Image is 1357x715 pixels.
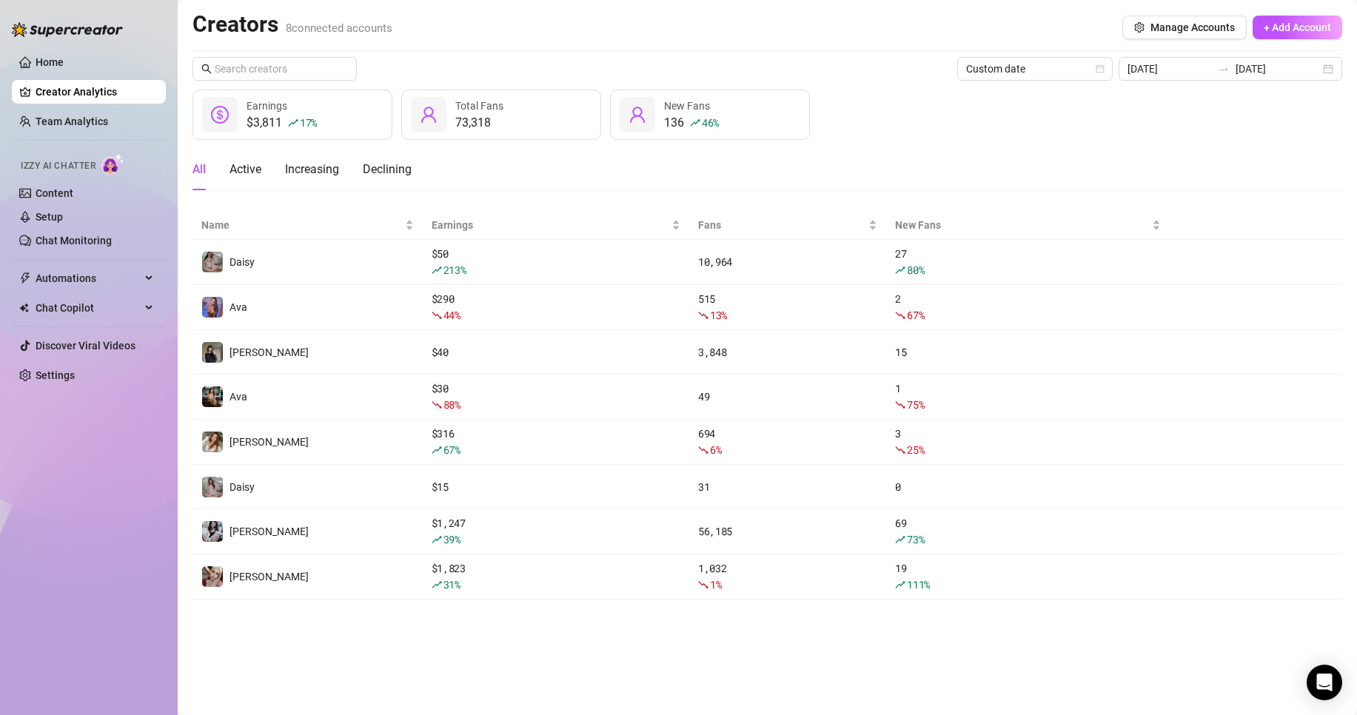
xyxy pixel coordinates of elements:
span: rise [432,265,442,275]
div: 31 [698,479,877,495]
div: 515 [698,291,877,323]
img: logo-BBDzfeDw.svg [12,22,123,37]
span: 67 % [907,308,924,322]
th: New Fans [886,211,1170,240]
div: 15 [895,344,1161,360]
span: Fans [698,217,865,233]
span: 67 % [443,443,460,457]
div: Increasing [285,161,339,178]
div: $3,811 [247,114,317,132]
button: Manage Accounts [1122,16,1247,39]
span: rise [895,265,905,275]
span: Daisy [229,256,255,268]
span: to [1218,63,1230,75]
span: 8 connected accounts [286,21,392,35]
span: Manage Accounts [1150,21,1235,33]
span: fall [698,580,708,590]
span: dollar-circle [211,106,229,124]
span: Earnings [432,217,669,233]
span: Daisy [229,481,255,493]
span: Total Fans [455,100,503,112]
span: user [420,106,438,124]
img: Ava [202,297,223,318]
div: 49 [698,389,877,405]
div: 3 [895,426,1161,458]
span: rise [432,445,442,455]
span: 75 % [907,397,924,412]
span: New Fans [895,217,1149,233]
span: 111 % [907,577,930,591]
img: Ava [202,386,223,407]
span: Izzy AI Chatter [21,159,96,173]
span: setting [1134,22,1145,33]
div: 27 [895,246,1161,278]
a: Creator Analytics [36,80,154,104]
div: 0 [895,479,1161,495]
span: rise [895,580,905,590]
span: user [629,106,646,124]
th: Fans [689,211,886,240]
div: 56,185 [698,523,877,540]
span: 213 % [443,263,466,277]
div: $ 1,823 [432,560,680,593]
img: AI Chatter [101,153,124,175]
span: Chat Copilot [36,296,141,320]
a: Team Analytics [36,115,108,127]
span: 1 % [710,577,721,591]
span: swap-right [1218,63,1230,75]
span: Custom date [966,58,1104,80]
img: Anna [202,566,223,587]
div: Open Intercom Messenger [1307,665,1342,700]
input: End date [1236,61,1320,77]
img: Daisy [202,477,223,497]
span: calendar [1096,64,1105,73]
a: Setup [36,211,63,223]
span: Ava [229,301,247,313]
span: 6 % [710,443,721,457]
span: 88 % [443,397,460,412]
div: 1,032 [698,560,877,593]
button: + Add Account [1253,16,1342,39]
div: $ 40 [432,344,680,360]
div: $ 50 [432,246,680,278]
span: rise [288,118,298,128]
span: rise [432,580,442,590]
a: Chat Monitoring [36,235,112,246]
span: fall [698,310,708,320]
span: fall [432,400,442,410]
img: Chat Copilot [19,303,29,313]
img: Daisy [202,252,223,272]
span: [PERSON_NAME] [229,526,309,537]
span: 80 % [907,263,924,277]
h2: Creators [192,10,392,38]
span: fall [895,310,905,320]
span: 39 % [443,532,460,546]
span: 31 % [443,577,460,591]
span: Name [201,217,402,233]
span: fall [698,445,708,455]
div: $ 290 [432,291,680,323]
span: rise [432,534,442,545]
div: $ 316 [432,426,680,458]
th: Earnings [423,211,689,240]
span: 17 % [300,115,317,130]
span: 25 % [907,443,924,457]
img: Paige [202,432,223,452]
input: Search creators [215,61,336,77]
div: $ 15 [432,479,680,495]
a: Settings [36,369,75,381]
div: 1 [895,380,1161,413]
img: Sadie [202,521,223,542]
a: Content [36,187,73,199]
span: search [201,64,212,74]
span: fall [895,400,905,410]
span: [PERSON_NAME] [229,571,309,583]
div: $ 30 [432,380,680,413]
span: [PERSON_NAME] [229,436,309,448]
div: 3,848 [698,344,877,360]
span: 44 % [443,308,460,322]
span: Ava [229,391,247,403]
div: 2 [895,291,1161,323]
input: Start date [1128,61,1212,77]
div: 694 [698,426,877,458]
